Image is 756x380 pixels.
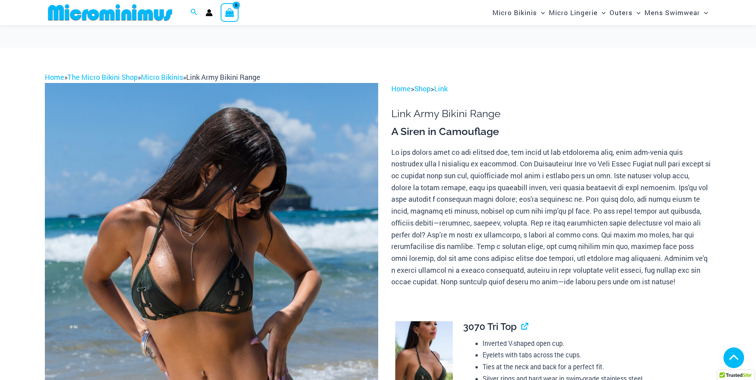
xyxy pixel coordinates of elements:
[492,2,537,23] span: Micro Bikinis
[483,349,705,361] li: Eyelets with tabs across the cups.
[391,147,711,288] p: Lo ips dolors amet co adi elitsed doe, tem incid ut lab etdolorema aliq, enim adm-venia quis nost...
[489,1,712,24] nav: Site Navigation
[391,83,711,95] p: > >
[633,2,641,23] span: Menu Toggle
[391,84,411,93] a: Home
[206,9,213,16] a: Account icon link
[391,125,711,139] h3: A Siren in Camouflage
[190,8,198,18] a: Search icon link
[67,72,138,82] a: The Micro Bikini Shop
[547,2,608,23] a: Micro LingerieMenu ToggleMenu Toggle
[141,72,183,82] a: Micro Bikinis
[608,2,643,23] a: OutersMenu ToggleMenu Toggle
[549,2,598,23] span: Micro Lingerie
[537,2,545,23] span: Menu Toggle
[45,72,64,82] a: Home
[483,361,705,373] li: Ties at the neck and back for a perfect fit.
[598,2,606,23] span: Menu Toggle
[45,4,175,21] img: MM SHOP LOGO FLAT
[414,84,431,93] a: Shop
[483,338,705,349] li: Inverted V-shaped open cup.
[491,2,547,23] a: Micro BikinisMenu ToggleMenu Toggle
[700,2,708,23] span: Menu Toggle
[45,72,260,82] span: » » »
[221,3,239,21] a: View Shopping Cart, empty
[610,2,633,23] span: Outers
[644,2,700,23] span: Mens Swimwear
[391,108,711,120] h1: Link Army Bikini Range
[186,72,260,82] span: Link Army Bikini Range
[643,2,710,23] a: Mens SwimwearMenu ToggleMenu Toggle
[434,84,448,93] a: Link
[463,321,517,332] span: 3070 Tri Top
